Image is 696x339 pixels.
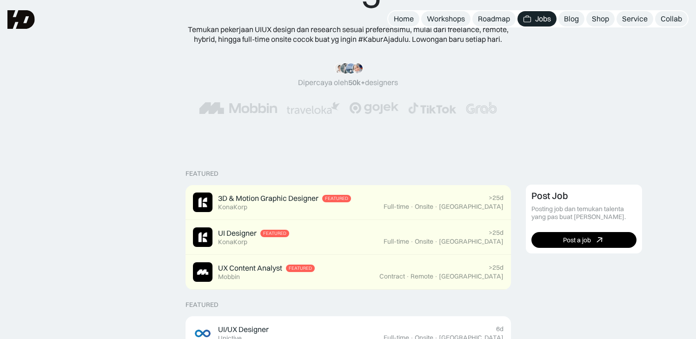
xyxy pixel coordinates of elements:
[218,263,282,273] div: UX Content Analyst
[193,262,212,282] img: Job Image
[535,14,551,24] div: Jobs
[325,196,348,201] div: Featured
[489,194,504,202] div: >25d
[406,273,410,280] div: ·
[655,11,688,27] a: Collab
[218,203,247,211] div: KonaKorp
[218,228,257,238] div: UI Designer
[415,203,433,211] div: Onsite
[193,193,212,212] img: Job Image
[586,11,615,27] a: Shop
[616,11,653,27] a: Service
[193,227,212,247] img: Job Image
[531,205,636,221] div: Posting job dan temukan talenta yang pas buat [PERSON_NAME].
[439,273,504,280] div: [GEOGRAPHIC_DATA]
[181,25,516,44] div: Temukan pekerjaan UIUX design dan research sesuai preferensimu, mulai dari freelance, remote, hyb...
[186,170,219,178] div: Featured
[186,220,511,255] a: Job ImageUI DesignerFeaturedKonaKorp>25dFull-time·Onsite·[GEOGRAPHIC_DATA]
[564,14,579,24] div: Blog
[218,238,247,246] div: KonaKorp
[379,273,405,280] div: Contract
[421,11,471,27] a: Workshops
[592,14,609,24] div: Shop
[410,203,414,211] div: ·
[434,203,438,211] div: ·
[558,11,584,27] a: Blog
[298,78,398,87] div: Dipercaya oleh designers
[218,273,240,281] div: Mobbin
[434,238,438,246] div: ·
[218,325,269,334] div: UI/UX Designer
[427,14,465,24] div: Workshops
[531,190,568,201] div: Post Job
[186,255,511,290] a: Job ImageUX Content AnalystFeaturedMobbin>25dContract·Remote·[GEOGRAPHIC_DATA]
[388,11,419,27] a: Home
[472,11,516,27] a: Roadmap
[410,238,414,246] div: ·
[517,11,557,27] a: Jobs
[439,203,504,211] div: [GEOGRAPHIC_DATA]
[394,14,414,24] div: Home
[496,325,504,333] div: 6d
[384,203,409,211] div: Full-time
[186,301,219,309] div: Featured
[489,264,504,272] div: >25d
[218,193,318,203] div: 3D & Motion Graphic Designer
[661,14,682,24] div: Collab
[439,238,504,246] div: [GEOGRAPHIC_DATA]
[478,14,510,24] div: Roadmap
[289,266,312,271] div: Featured
[563,236,591,244] div: Post a job
[434,273,438,280] div: ·
[415,238,433,246] div: Onsite
[489,229,504,237] div: >25d
[384,238,409,246] div: Full-time
[348,78,365,87] span: 50k+
[186,185,511,220] a: Job Image3D & Motion Graphic DesignerFeaturedKonaKorp>25dFull-time·Onsite·[GEOGRAPHIC_DATA]
[411,273,433,280] div: Remote
[622,14,648,24] div: Service
[263,231,286,236] div: Featured
[531,232,636,248] a: Post a job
